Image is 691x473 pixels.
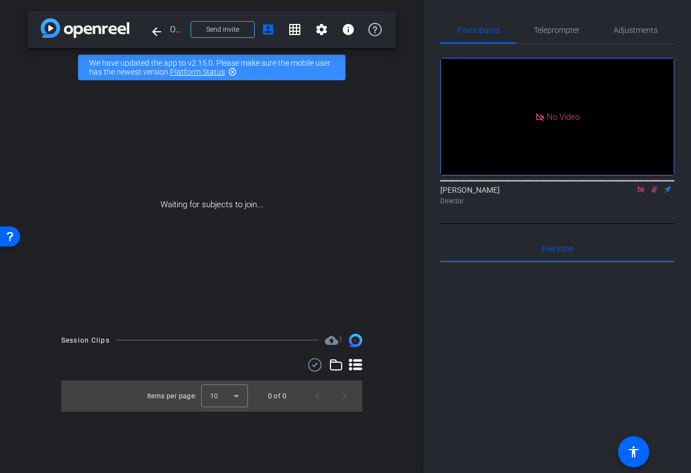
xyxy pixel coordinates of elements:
div: 0 of 0 [268,391,286,402]
button: Next page [331,383,358,409]
span: Oyster® x Paired case study - [PERSON_NAME][EMAIL_ADDRESS][PERSON_NAME][DOMAIN_NAME] [170,18,184,41]
mat-icon: arrow_back [150,25,163,38]
mat-icon: cloud_upload [325,334,338,347]
button: Previous page [304,383,331,409]
div: Waiting for subjects to join... [28,87,396,323]
div: [PERSON_NAME] [440,184,674,206]
div: Session Clips [61,335,110,346]
a: Platform Status [170,67,225,76]
div: We have updated the app to v2.15.0. Please make sure the mobile user has the newest version. [78,55,345,80]
img: Session clips [349,334,362,347]
div: Items per page: [147,391,197,402]
img: app-logo [41,18,129,38]
span: Everyone [542,245,573,252]
span: Destinations for your clips [325,334,343,347]
span: Send invite [206,25,239,34]
mat-icon: highlight_off [228,67,237,76]
button: Send invite [191,21,255,38]
mat-icon: grid_on [288,23,301,36]
span: 1 [338,335,343,345]
span: Adjustments [614,26,658,34]
div: Director [440,196,674,206]
span: Teleprompter [534,26,580,34]
span: Participants [458,26,500,34]
mat-icon: info [342,23,355,36]
span: No Video [547,111,580,121]
mat-icon: accessibility [627,445,640,459]
mat-icon: settings [315,23,328,36]
mat-icon: account_box [261,23,275,36]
